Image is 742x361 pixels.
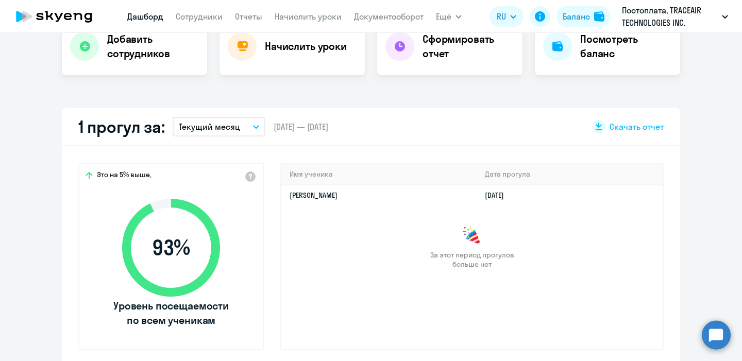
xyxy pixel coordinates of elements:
button: Постоплата, TRACEAIR TECHNOLOGIES INC. [617,4,733,29]
span: RU [497,10,506,23]
button: Текущий месяц [173,117,265,136]
a: Начислить уроки [275,11,342,22]
button: Ещё [436,6,462,27]
h4: Посмотреть баланс [580,32,672,61]
p: Текущий месяц [179,121,240,133]
button: RU [490,6,524,27]
a: Документооборот [354,11,424,22]
span: Ещё [436,10,451,23]
span: Уровень посещаемости по всем ученикам [112,299,230,328]
img: congrats [462,226,482,246]
p: Постоплата, TRACEAIR TECHNOLOGIES INC. [622,4,718,29]
th: Имя ученика [281,164,477,185]
h2: 1 прогул за: [78,116,164,137]
span: За этот период прогулов больше нет [429,250,515,269]
h4: Сформировать отчет [423,32,514,61]
div: Баланс [563,10,590,23]
a: Дашборд [127,11,163,22]
a: Отчеты [235,11,262,22]
button: Балансbalance [556,6,611,27]
a: [PERSON_NAME] [290,191,338,200]
img: balance [594,11,604,22]
span: Это на 5% выше, [97,170,151,182]
h4: Добавить сотрудников [107,32,199,61]
h4: Начислить уроки [265,39,347,54]
span: Скачать отчет [610,121,664,132]
span: 93 % [112,235,230,260]
th: Дата прогула [477,164,663,185]
a: [DATE] [485,191,512,200]
span: [DATE] — [DATE] [274,121,328,132]
a: Сотрудники [176,11,223,22]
